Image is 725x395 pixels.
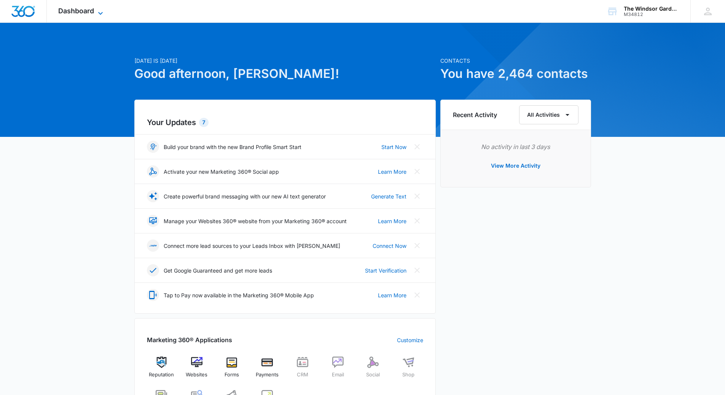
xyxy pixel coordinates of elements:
[378,291,406,299] a: Learn More
[225,371,239,379] span: Forms
[147,357,176,384] a: Reputation
[332,371,344,379] span: Email
[483,157,548,175] button: View More Activity
[297,371,308,379] span: CRM
[134,65,436,83] h1: Good afternoon, [PERSON_NAME]!
[253,357,282,384] a: Payments
[624,12,679,17] div: account id
[164,217,347,225] p: Manage your Websites 360® website from your Marketing 360® account
[359,357,388,384] a: Social
[164,291,314,299] p: Tap to Pay now available in the Marketing 360® Mobile App
[411,165,423,178] button: Close
[371,192,406,200] a: Generate Text
[411,215,423,227] button: Close
[149,371,174,379] span: Reputation
[519,105,578,124] button: All Activities
[397,336,423,344] a: Customize
[394,357,423,384] a: Shop
[164,168,279,176] p: Activate your new Marketing 360® Social app
[182,357,211,384] a: Websites
[58,7,94,15] span: Dashboard
[365,267,406,274] a: Start Verification
[411,264,423,276] button: Close
[186,371,207,379] span: Websites
[402,371,414,379] span: Shop
[411,240,423,252] button: Close
[256,371,279,379] span: Payments
[381,143,406,151] a: Start Now
[624,6,679,12] div: account name
[164,143,301,151] p: Build your brand with the new Brand Profile Smart Start
[366,371,380,379] span: Social
[323,357,352,384] a: Email
[411,289,423,301] button: Close
[411,190,423,202] button: Close
[217,357,247,384] a: Forms
[164,192,326,200] p: Create powerful brand messaging with our new AI text generator
[453,110,497,119] h6: Recent Activity
[411,141,423,153] button: Close
[440,57,591,65] p: Contacts
[134,57,436,65] p: [DATE] is [DATE]
[199,118,209,127] div: 7
[453,142,578,151] p: No activity in last 3 days
[147,335,232,344] h2: Marketing 360® Applications
[373,242,406,250] a: Connect Now
[164,242,340,250] p: Connect more lead sources to your Leads Inbox with [PERSON_NAME]
[147,117,423,128] h2: Your Updates
[440,65,591,83] h1: You have 2,464 contacts
[378,168,406,176] a: Learn More
[378,217,406,225] a: Learn More
[164,267,272,274] p: Get Google Guaranteed and get more leads
[288,357,317,384] a: CRM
